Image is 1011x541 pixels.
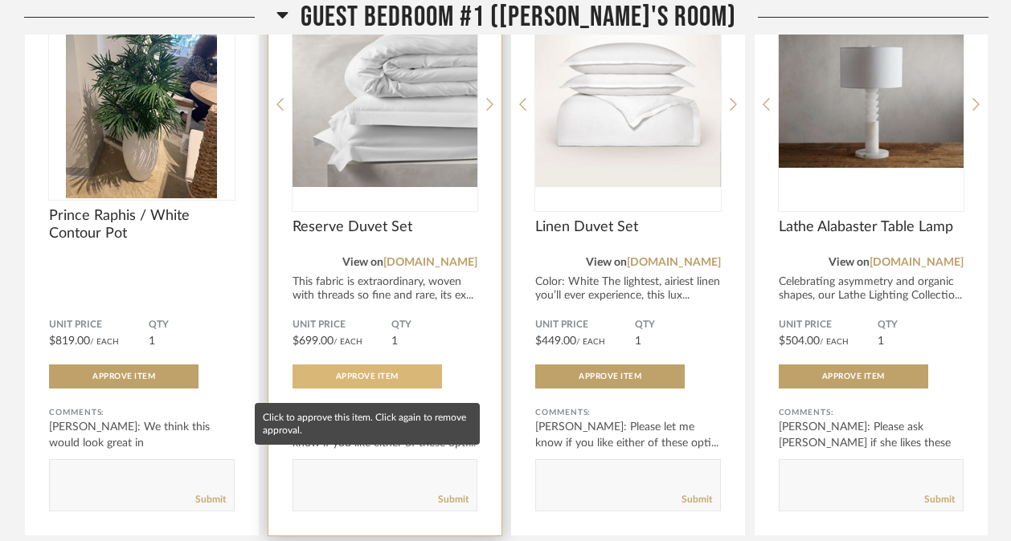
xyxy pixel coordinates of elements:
a: [DOMAIN_NAME] [383,257,477,268]
a: Submit [682,493,712,506]
div: [PERSON_NAME]: We think this would look great in [PERSON_NAME]'s bedroo... [49,419,235,467]
span: Approve Item [92,372,155,380]
span: / Each [334,338,362,346]
span: QTY [635,319,721,332]
span: Reserve Duvet Set [293,218,478,236]
button: Approve Item [49,364,199,388]
span: Approve Item [822,372,885,380]
span: Unit Price [535,319,635,332]
div: [PERSON_NAME]: Please ask [PERSON_NAME] if she likes these lamps for h... [779,419,964,467]
span: $819.00 [49,336,90,347]
span: Unit Price [49,319,149,332]
span: QTY [878,319,964,332]
div: Comments: [535,405,721,421]
span: QTY [149,319,235,332]
a: Submit [195,493,226,506]
span: $449.00 [535,336,576,347]
a: [DOMAIN_NAME] [627,257,721,268]
div: Comments: [779,405,964,421]
span: Linen Duvet Set [535,218,721,236]
span: 1 [149,336,155,347]
div: Comments: [49,405,235,421]
button: Approve Item [535,364,685,388]
span: View on [829,257,870,268]
span: Unit Price [293,319,392,332]
span: 1 [635,336,641,347]
span: QTY [391,319,477,332]
a: Submit [438,493,469,506]
span: / Each [576,338,605,346]
span: Approve Item [336,372,399,380]
span: / Each [820,338,849,346]
div: Color: White The lightest, airiest linen you’ll ever experience, this lux... [535,275,721,303]
span: / Each [90,338,119,346]
a: Submit [924,493,955,506]
span: $699.00 [293,336,334,347]
span: Prince Raphis / White Contour Pot [49,207,235,242]
span: 1 [391,336,398,347]
span: $504.00 [779,336,820,347]
span: 1 [878,336,884,347]
span: Unit Price [779,319,878,332]
button: Approve Item [779,364,928,388]
div: This fabric is extraordinary, woven with threads so fine and rare, its ex... [293,275,478,303]
span: Lathe Alabaster Table Lamp [779,218,964,236]
span: View on [342,257,383,268]
span: Approve Item [579,372,641,380]
span: View on [586,257,627,268]
div: Celebrating asymmetry and organic shapes, our Lathe Lighting Collectio... [779,275,964,303]
button: Approve Item [293,364,442,388]
div: [PERSON_NAME]: Please let me know if you like either of these opti... [535,419,721,451]
a: [DOMAIN_NAME] [870,257,964,268]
